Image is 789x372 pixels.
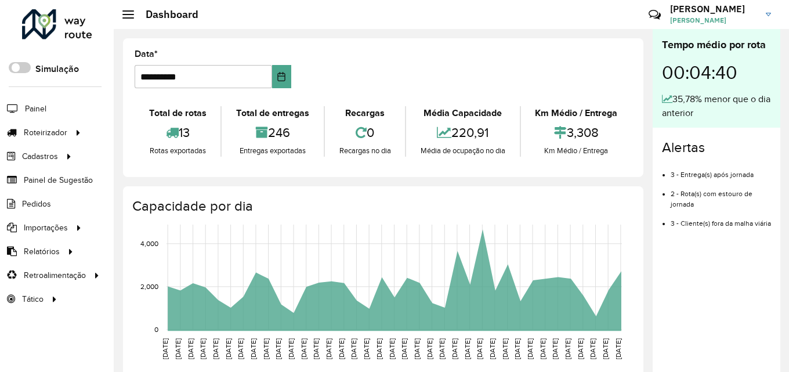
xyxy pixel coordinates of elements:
[25,103,46,115] span: Painel
[287,338,295,359] text: [DATE]
[225,120,320,145] div: 246
[225,145,320,157] div: Entregas exportadas
[137,120,218,145] div: 13
[134,8,198,21] h2: Dashboard
[174,338,182,359] text: [DATE]
[670,3,757,15] h3: [PERSON_NAME]
[24,269,86,281] span: Retroalimentação
[614,338,622,359] text: [DATE]
[225,338,232,359] text: [DATE]
[272,65,291,88] button: Choose Date
[662,53,771,92] div: 00:04:40
[328,120,402,145] div: 0
[662,92,771,120] div: 35,78% menor que o dia anterior
[662,139,771,156] h4: Alertas
[199,338,207,359] text: [DATE]
[262,338,270,359] text: [DATE]
[300,338,307,359] text: [DATE]
[524,145,629,157] div: Km Médio / Entrega
[426,338,433,359] text: [DATE]
[363,338,370,359] text: [DATE]
[132,198,632,215] h4: Capacidade por dia
[328,106,402,120] div: Recargas
[140,283,158,290] text: 2,000
[325,338,332,359] text: [DATE]
[413,338,421,359] text: [DATE]
[671,161,771,180] li: 3 - Entrega(s) após jornada
[225,106,320,120] div: Total de entregas
[212,338,219,359] text: [DATE]
[551,338,559,359] text: [DATE]
[524,106,629,120] div: Km Médio / Entrega
[249,338,257,359] text: [DATE]
[24,222,68,234] span: Importações
[577,338,584,359] text: [DATE]
[438,338,446,359] text: [DATE]
[671,180,771,210] li: 2 - Rota(s) com estouro de jornada
[526,338,534,359] text: [DATE]
[161,338,169,359] text: [DATE]
[312,338,320,359] text: [DATE]
[409,120,516,145] div: 220,91
[488,338,496,359] text: [DATE]
[338,338,345,359] text: [DATE]
[274,338,282,359] text: [DATE]
[670,15,757,26] span: [PERSON_NAME]
[602,338,609,359] text: [DATE]
[22,198,51,210] span: Pedidos
[350,338,357,359] text: [DATE]
[137,145,218,157] div: Rotas exportadas
[409,106,516,120] div: Média Capacidade
[24,174,93,186] span: Painel de Sugestão
[22,293,44,305] span: Tático
[662,37,771,53] div: Tempo médio por rota
[589,338,596,359] text: [DATE]
[539,338,546,359] text: [DATE]
[513,338,521,359] text: [DATE]
[237,338,244,359] text: [DATE]
[24,245,60,258] span: Relatórios
[24,127,67,139] span: Roteirizador
[451,338,458,359] text: [DATE]
[400,338,408,359] text: [DATE]
[154,326,158,333] text: 0
[564,338,571,359] text: [DATE]
[642,2,667,27] a: Contato Rápido
[476,338,483,359] text: [DATE]
[388,338,396,359] text: [DATE]
[22,150,58,162] span: Cadastros
[464,338,471,359] text: [DATE]
[140,240,158,247] text: 4,000
[375,338,383,359] text: [DATE]
[187,338,194,359] text: [DATE]
[35,62,79,76] label: Simulação
[501,338,509,359] text: [DATE]
[328,145,402,157] div: Recargas no dia
[135,47,158,61] label: Data
[137,106,218,120] div: Total de rotas
[524,120,629,145] div: 3,308
[671,210,771,229] li: 3 - Cliente(s) fora da malha viária
[409,145,516,157] div: Média de ocupação no dia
